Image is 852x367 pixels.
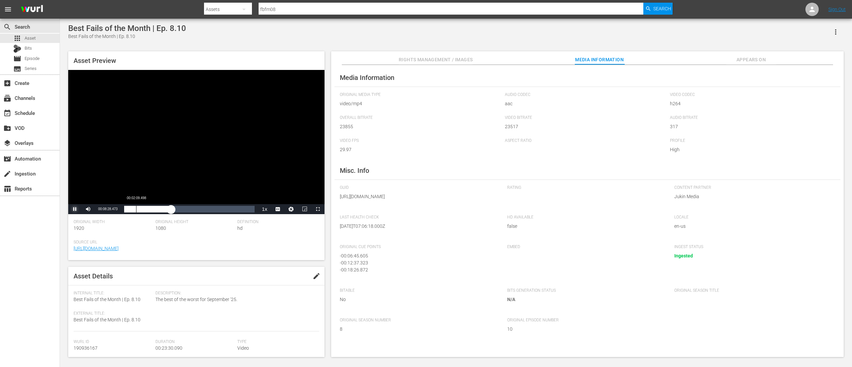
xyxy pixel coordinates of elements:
span: Description: [155,291,316,296]
span: N/A [507,297,515,302]
button: Picture-in-Picture [298,204,311,214]
span: Duration [155,339,234,345]
span: Asset Preview [74,57,116,65]
span: Audio Bitrate [670,115,832,121]
span: Series [13,65,21,73]
span: Wurl Id [74,339,152,345]
span: Locale [674,215,832,220]
div: Best Fails of the Month | Ep. 8.10 [68,24,186,33]
span: VOD [3,124,11,132]
span: 8 [340,326,497,333]
span: GUID [340,185,497,190]
span: Automation [3,155,11,163]
span: Profile [670,138,832,144]
span: Search [653,3,671,15]
span: Type [237,339,316,345]
span: Media Information [340,74,394,82]
span: Aspect Ratio [505,138,667,144]
span: Rights Management / Images [399,56,473,64]
div: - 00:18:26.872 [340,266,494,273]
span: Original Episode Number [507,318,665,323]
span: Channels [3,94,11,102]
span: 1080 [155,225,166,231]
span: Reports [3,185,11,193]
span: Video [237,345,249,351]
span: Asset [13,34,21,42]
button: Pause [68,204,82,214]
span: Original Width [74,219,152,225]
span: 10 [507,326,665,333]
div: Video Player [68,70,324,214]
span: Bitable [340,288,497,293]
span: [DATE]T07:06:18.000Z [340,223,497,230]
button: Fullscreen [311,204,324,214]
span: Audio Codec [505,92,667,98]
span: false [507,223,665,230]
span: 23517 [505,123,667,130]
span: Original Height [155,219,234,225]
span: Ingest Status [674,244,832,250]
span: 23855 [340,123,502,130]
span: Jukin Media [674,193,832,200]
button: Mute [82,204,95,214]
span: Video Bitrate [505,115,667,121]
span: Content Partner [674,185,832,190]
span: hd [237,225,243,231]
span: [URL][DOMAIN_NAME] [340,193,497,200]
span: 00:08:28.473 [98,207,117,211]
img: ans4CAIJ8jUAAAAAAAAAAAAAAAAAAAAAAAAgQb4GAAAAAAAAAAAAAAAAAAAAAAAAJMjXAAAAAAAAAAAAAAAAAAAAAAAAgAT5G... [16,2,48,17]
span: Episode [13,55,21,63]
span: 317 [670,123,832,130]
span: Video FPS [340,138,502,144]
button: Search [643,3,673,15]
span: Episode [25,55,40,62]
span: Internal Title: [74,291,152,296]
span: Series [25,65,37,72]
span: Asset Details [74,272,113,280]
span: Overlays [3,139,11,147]
span: High [670,146,832,153]
span: 1920 [74,225,84,231]
span: Schedule [3,109,11,117]
span: Overall Bitrate [340,115,502,121]
span: Definition [237,219,316,225]
span: Best Fails of the Month | Ep. 8.10 [74,317,140,322]
span: The best of the worst for September '25. [155,296,316,303]
span: Ingestion [3,170,11,178]
div: - 00:12:37.323 [340,259,494,266]
span: 29.97 [340,146,502,153]
span: Create [3,79,11,87]
button: Jump To Time [285,204,298,214]
button: Playback Rate [258,204,271,214]
span: Search [3,23,11,31]
span: Asset [25,35,36,42]
span: Last Health Check [340,215,497,220]
span: Misc. Info [340,167,369,175]
span: Source Url [74,240,316,245]
a: [URL][DOMAIN_NAME] [74,246,118,251]
span: HD Available [507,215,665,220]
span: menu [4,5,12,13]
span: Embed [507,244,665,250]
span: Original Season Title [674,288,832,293]
span: aac [505,100,667,107]
span: 190936167 [74,345,98,351]
span: Original Media Type [340,92,502,98]
span: video/mp4 [340,100,502,107]
span: Appears On [726,56,776,64]
span: en-us [674,223,832,230]
div: - 00:06:45.605 [340,252,494,259]
span: Video Codec [670,92,832,98]
a: Sign Out [828,7,846,12]
span: Rating [507,185,665,190]
span: External Title: [74,311,152,316]
span: Best Fails of the Month | Ep. 8.10 [74,297,140,302]
span: edit [313,272,320,280]
span: Bits Generation Status [507,288,665,293]
button: edit [309,268,324,284]
div: Progress Bar [124,206,255,212]
div: Best Fails of the Month | Ep. 8.10 [68,33,186,40]
span: Original Cue Points [340,244,497,250]
span: Bits [25,45,32,52]
span: 00:23:30.090 [155,345,182,351]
